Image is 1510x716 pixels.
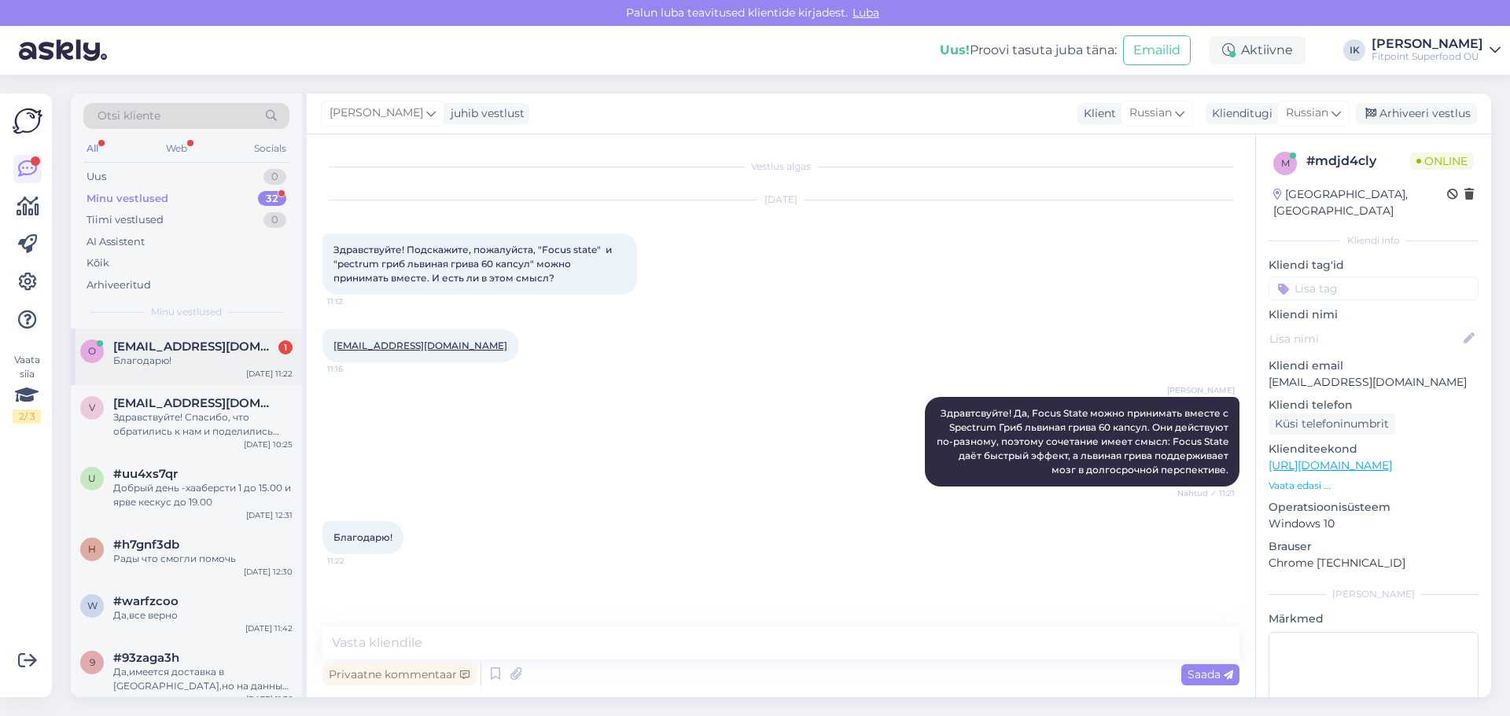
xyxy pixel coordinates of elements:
span: #uu4xs7qr [113,467,178,481]
span: Nähtud ✓ 11:21 [1176,487,1235,499]
span: 11:22 [327,555,386,567]
div: [PERSON_NAME] [1269,587,1479,601]
p: Kliendi email [1269,358,1479,374]
span: Здравствуйте! Подскажите, пожалуйста, "Focus state" и "pectrum гриб львиная грива 60 капсул" можн... [333,244,614,284]
div: [DATE] 11:42 [245,622,293,634]
span: Russian [1129,105,1172,122]
p: Brauser [1269,538,1479,555]
div: [PERSON_NAME] [1372,38,1483,50]
div: Klient [1077,105,1116,122]
div: All [83,138,101,159]
span: valuevakatia1@gmail.com [113,396,277,410]
div: Vestlus algas [322,160,1239,174]
div: 2 / 3 [13,409,41,424]
div: [DATE] 10:25 [244,439,293,450]
div: 32 [258,191,286,207]
p: Windows 10 [1269,516,1479,532]
span: #h7gnf3db [113,538,179,552]
div: AI Assistent [87,234,145,250]
p: Kliendi tag'id [1269,257,1479,274]
div: [GEOGRAPHIC_DATA], [GEOGRAPHIC_DATA] [1273,186,1447,219]
span: [PERSON_NAME] [330,105,423,122]
div: Aktiivne [1210,36,1306,64]
div: Рады что смогли помочь [113,552,293,566]
span: Luba [848,6,884,20]
span: 11:16 [327,363,386,375]
button: Emailid [1123,35,1191,65]
p: Vaata edasi ... [1269,479,1479,493]
span: Благодарю! [333,531,392,543]
div: Kõik [87,255,109,271]
a: [URL][DOMAIN_NAME] [1269,458,1392,472]
div: Здравствуйте! Спасибо, что обратились к нам и поделились своим отзывом. Нам жаль слышать, что вку... [113,410,293,439]
a: [EMAIL_ADDRESS][DOMAIN_NAME] [333,340,507,351]
span: w [87,600,98,611]
div: Благодарю! [113,354,293,368]
span: u [88,472,96,484]
div: # mdjd4cly [1306,152,1410,171]
div: Да,имеется доставка в [GEOGRAPHIC_DATA],но на данный момент товар закончился на складе [113,665,293,693]
span: Saada [1188,667,1233,681]
div: 1 [278,340,293,354]
div: Privaatne kommentaar [322,664,476,685]
div: 0 [263,212,286,228]
span: [PERSON_NAME] [1167,384,1235,396]
b: Uus! [940,42,970,57]
div: 0 [263,169,286,185]
p: Operatsioonisüsteem [1269,499,1479,516]
div: Minu vestlused [87,191,168,207]
span: olgasaar15@gmail.com [113,340,277,354]
div: Socials [251,138,289,159]
p: Märkmed [1269,611,1479,627]
p: Klienditeekond [1269,441,1479,457]
p: Kliendi telefon [1269,397,1479,413]
span: 11:12 [327,296,386,307]
div: [DATE] 12:31 [246,509,293,521]
span: 9 [90,656,95,668]
div: Vaata siia [13,353,41,424]
div: Küsi telefoninumbrit [1269,413,1395,435]
p: Kliendi nimi [1269,307,1479,323]
div: Kliendi info [1269,233,1479,248]
span: h [88,543,96,555]
div: [DATE] [322,193,1239,207]
p: Chrome [TECHNICAL_ID] [1269,555,1479,571]
span: m [1281,157,1290,169]
div: Proovi tasuta juba täna: [940,41,1117,60]
span: o [88,345,96,357]
span: Russian [1286,105,1328,122]
div: Добрый день -хааберсти 1 до 15.00 и ярве кескус до 19.00 [113,481,293,509]
span: Здравтсвуйте! Да, Focus State можно принимать вместе с Spectrum Гриб львиная грива 60 капсул. Они... [937,407,1231,475]
img: Askly Logo [13,106,42,136]
div: IK [1343,39,1365,61]
div: Arhiveeritud [87,277,151,293]
span: Minu vestlused [151,305,222,319]
span: #93zaga3h [113,651,179,665]
div: Web [163,138,190,159]
div: juhib vestlust [444,105,525,122]
p: [EMAIL_ADDRESS][DOMAIN_NAME] [1269,374,1479,391]
div: Arhiveeri vestlus [1356,103,1477,124]
div: Tiimi vestlused [87,212,164,228]
span: Otsi kliente [98,108,160,124]
a: [PERSON_NAME]Fitpoint Superfood OÜ [1372,38,1501,63]
input: Lisa tag [1269,277,1479,300]
div: [DATE] 12:30 [244,566,293,578]
div: [DATE] 11:22 [246,368,293,380]
div: Klienditugi [1206,105,1272,122]
span: Online [1410,152,1474,170]
div: Да,все верно [113,608,293,622]
span: #warfzcoo [113,594,179,608]
input: Lisa nimi [1269,330,1460,347]
div: [DATE] 11:36 [246,693,293,705]
div: Uus [87,169,106,185]
div: Fitpoint Superfood OÜ [1372,50,1483,63]
span: v [89,402,95,413]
